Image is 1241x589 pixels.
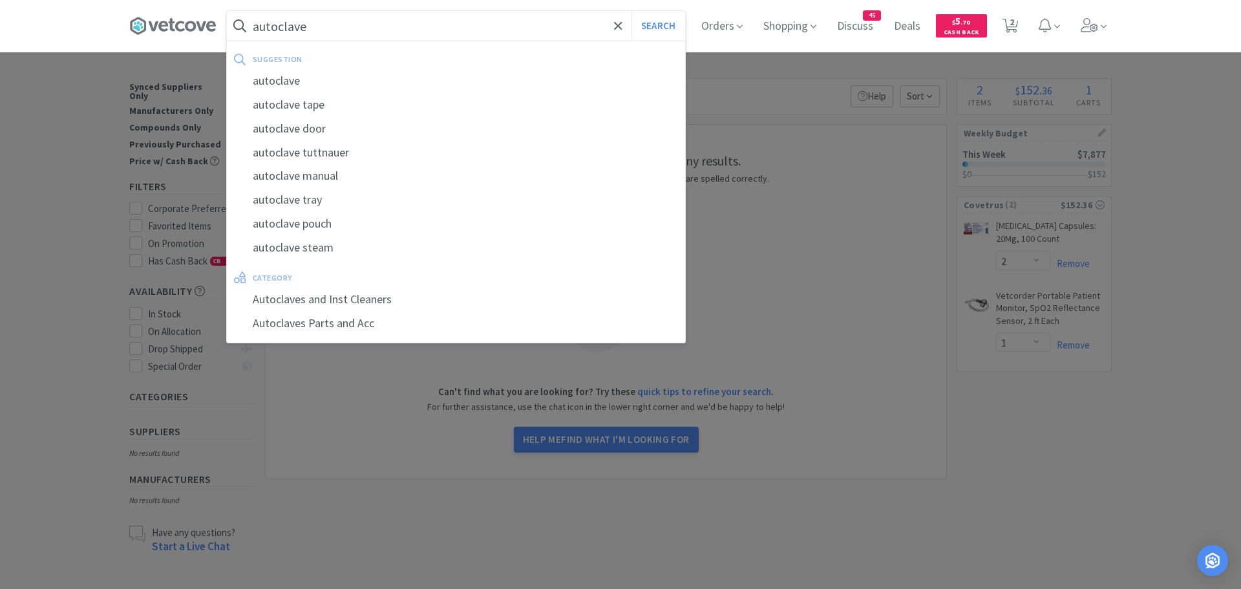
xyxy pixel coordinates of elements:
[889,21,926,32] a: Deals
[936,8,987,43] a: $5.70Cash Back
[960,18,970,27] span: . 70
[227,288,685,312] div: Autoclaves and Inst Cleaners
[952,15,970,27] span: 5
[227,69,685,93] div: autoclave
[227,117,685,141] div: autoclave door
[997,22,1024,34] a: 2
[832,21,878,32] a: Discuss45
[227,11,685,41] input: Search by item, sku, manufacturer, ingredient, size...
[227,188,685,212] div: autoclave tray
[227,212,685,236] div: autoclave pouch
[227,312,685,336] div: Autoclaves Parts and Acc
[253,49,490,69] div: suggestion
[227,93,685,117] div: autoclave tape
[253,268,485,288] div: category
[952,18,955,27] span: $
[227,236,685,260] div: autoclave steam
[864,11,880,20] span: 45
[631,11,685,41] button: Search
[227,164,685,188] div: autoclave manual
[227,141,685,165] div: autoclave tuttnauer
[1197,545,1228,576] div: Open Intercom Messenger
[944,29,979,37] span: Cash Back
